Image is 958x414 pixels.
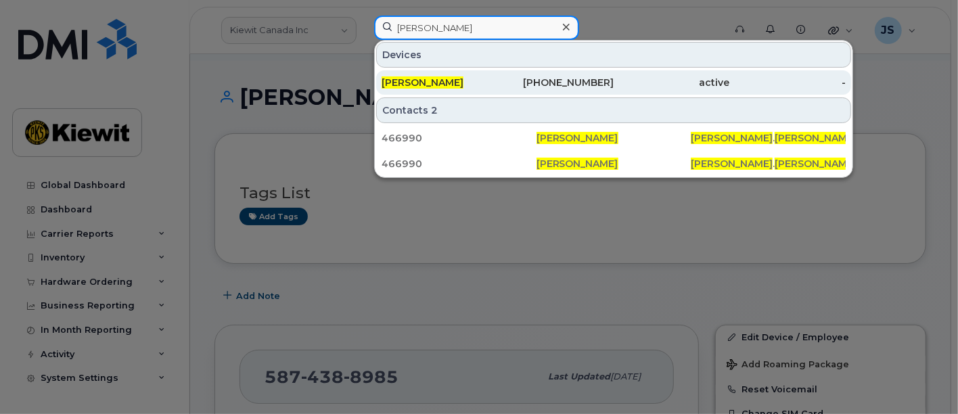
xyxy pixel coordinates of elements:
[537,158,618,170] span: [PERSON_NAME]
[730,76,846,89] div: -
[374,16,579,40] input: Find something...
[382,131,537,145] div: 466990
[537,132,618,144] span: [PERSON_NAME]
[376,42,851,68] div: Devices
[899,355,948,404] iframe: Messenger Launcher
[691,132,773,144] span: [PERSON_NAME]
[775,132,857,144] span: [PERSON_NAME]
[376,97,851,123] div: Contacts
[498,76,614,89] div: [PHONE_NUMBER]
[376,152,851,176] a: 466990[PERSON_NAME][PERSON_NAME].[PERSON_NAME]@[PERSON_NAME][DOMAIN_NAME]
[376,126,851,150] a: 466990[PERSON_NAME][PERSON_NAME].[PERSON_NAME]@[PERSON_NAME][DOMAIN_NAME]
[376,70,851,95] a: [PERSON_NAME][PHONE_NUMBER]active-
[382,157,537,170] div: 466990
[382,76,463,89] span: [PERSON_NAME]
[691,158,773,170] span: [PERSON_NAME]
[614,76,730,89] div: active
[691,157,846,170] div: . @[PERSON_NAME][DOMAIN_NAME]
[691,131,846,145] div: . @[PERSON_NAME][DOMAIN_NAME]
[431,103,438,117] span: 2
[775,158,857,170] span: [PERSON_NAME]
